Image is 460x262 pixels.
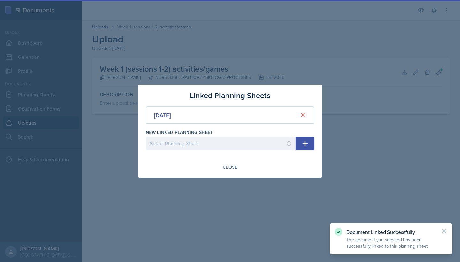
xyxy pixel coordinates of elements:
label: New Linked Planning Sheet [146,129,213,135]
div: [DATE] [154,111,171,119]
p: The document you selected has been successfully linked to this planning sheet [346,236,436,249]
p: Document Linked Successfully [346,229,436,235]
div: Close [223,165,237,170]
h3: Linked Planning Sheets [190,90,270,101]
button: Close [218,162,241,173]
